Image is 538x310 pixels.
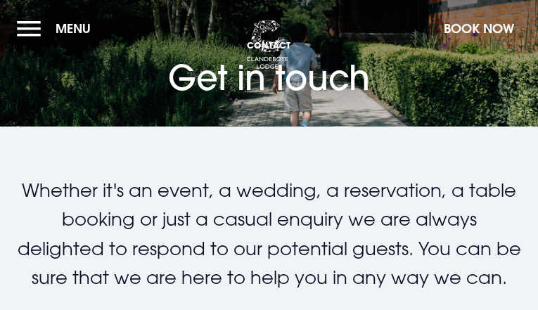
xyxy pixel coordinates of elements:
p: Whether it's an event, a wedding, a reservation, a table booking or just a casual enquiry we are ... [17,176,521,292]
img: Clandeboye Lodge [246,20,288,70]
button: Menu [17,13,98,44]
span: Contact [168,39,370,51]
span: Menu [56,20,91,37]
button: Book Now [437,13,521,44]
